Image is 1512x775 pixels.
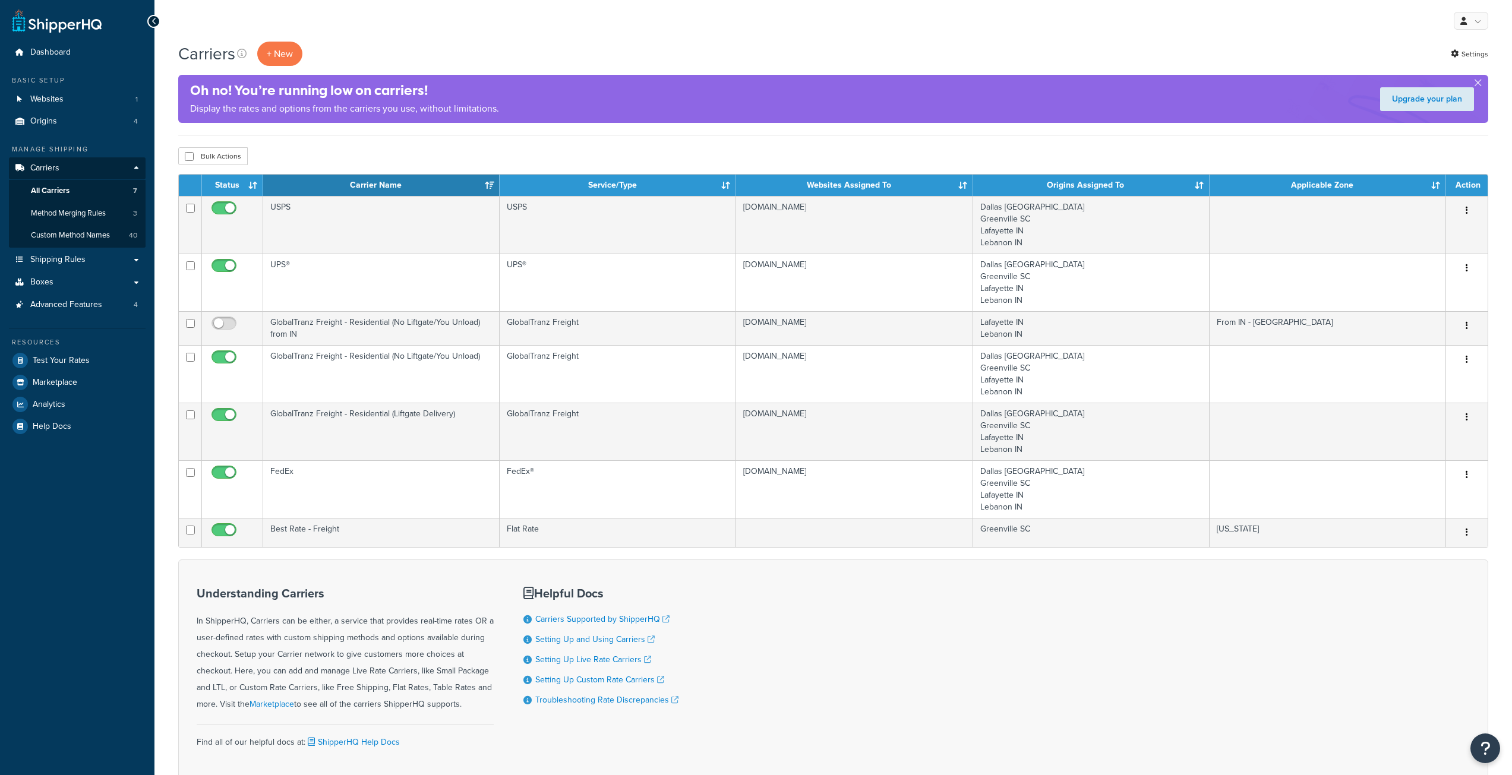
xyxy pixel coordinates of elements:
[500,311,736,345] td: GlobalTranz Freight
[9,249,146,271] a: Shipping Rules
[500,175,736,196] th: Service/Type: activate to sort column ascending
[973,175,1210,196] th: Origins Assigned To: activate to sort column ascending
[133,208,137,219] span: 3
[197,725,494,751] div: Find all of our helpful docs at:
[250,698,294,710] a: Marketplace
[973,311,1210,345] td: Lafayette IN Lebanon IN
[9,180,146,202] li: All Carriers
[197,587,494,600] h3: Understanding Carriers
[263,403,500,460] td: GlobalTranz Freight - Residential (Liftgate Delivery)
[31,186,70,196] span: All Carriers
[535,613,670,625] a: Carriers Supported by ShipperHQ
[736,345,973,403] td: [DOMAIN_NAME]
[973,460,1210,518] td: Dallas [GEOGRAPHIC_DATA] Greenville SC Lafayette IN Lebanon IN
[9,88,146,110] li: Websites
[197,587,494,713] div: In ShipperHQ, Carriers can be either, a service that provides real-time rates OR a user-defined r...
[9,157,146,248] li: Carriers
[30,255,86,265] span: Shipping Rules
[9,203,146,224] a: Method Merging Rules 3
[202,175,263,196] th: Status: activate to sort column ascending
[9,110,146,132] li: Origins
[736,175,973,196] th: Websites Assigned To: activate to sort column ascending
[973,254,1210,311] td: Dallas [GEOGRAPHIC_DATA] Greenville SC Lafayette IN Lebanon IN
[9,394,146,415] a: Analytics
[30,48,71,58] span: Dashboard
[30,94,64,105] span: Websites
[190,81,499,100] h4: Oh no! You’re running low on carriers!
[9,157,146,179] a: Carriers
[9,372,146,393] a: Marketplace
[33,422,71,432] span: Help Docs
[500,460,736,518] td: FedEx®
[736,196,973,254] td: [DOMAIN_NAME]
[9,224,146,246] a: Custom Method Names 40
[9,294,146,316] a: Advanced Features 4
[9,337,146,347] div: Resources
[9,416,146,437] a: Help Docs
[500,518,736,547] td: Flat Rate
[134,116,138,126] span: 4
[1451,46,1488,62] a: Settings
[973,196,1210,254] td: Dallas [GEOGRAPHIC_DATA] Greenville SC Lafayette IN Lebanon IN
[30,116,57,126] span: Origins
[30,163,59,173] span: Carriers
[263,460,500,518] td: FedEx
[33,400,65,410] span: Analytics
[9,294,146,316] li: Advanced Features
[33,378,77,388] span: Marketplace
[178,147,248,165] button: Bulk Actions
[500,196,736,254] td: USPS
[500,403,736,460] td: GlobalTranz Freight
[133,186,137,196] span: 7
[9,271,146,293] a: Boxes
[190,100,499,117] p: Display the rates and options from the carriers you use, without limitations.
[135,94,138,105] span: 1
[31,230,110,241] span: Custom Method Names
[33,356,90,366] span: Test Your Rates
[9,203,146,224] li: Method Merging Rules
[1210,175,1446,196] th: Applicable Zone: activate to sort column ascending
[736,311,973,345] td: [DOMAIN_NAME]
[134,300,138,310] span: 4
[263,345,500,403] td: GlobalTranz Freight - Residential (No Liftgate/You Unload)
[263,254,500,311] td: UPS®
[30,277,53,287] span: Boxes
[1210,518,1446,547] td: [US_STATE]
[535,694,678,706] a: Troubleshooting Rate Discrepancies
[973,518,1210,547] td: Greenville SC
[257,42,302,66] button: + New
[9,350,146,371] a: Test Your Rates
[263,196,500,254] td: USPS
[973,403,1210,460] td: Dallas [GEOGRAPHIC_DATA] Greenville SC Lafayette IN Lebanon IN
[263,311,500,345] td: GlobalTranz Freight - Residential (No Liftgate/You Unload) from IN
[12,9,102,33] a: ShipperHQ Home
[31,208,106,219] span: Method Merging Rules
[9,42,146,64] a: Dashboard
[263,518,500,547] td: Best Rate - Freight
[500,345,736,403] td: GlobalTranz Freight
[9,180,146,202] a: All Carriers 7
[1380,87,1474,111] a: Upgrade your plan
[129,230,137,241] span: 40
[9,88,146,110] a: Websites 1
[736,403,973,460] td: [DOMAIN_NAME]
[1470,733,1500,763] button: Open Resource Center
[523,587,678,600] h3: Helpful Docs
[9,224,146,246] li: Custom Method Names
[535,673,664,686] a: Setting Up Custom Rate Carriers
[263,175,500,196] th: Carrier Name: activate to sort column ascending
[9,144,146,154] div: Manage Shipping
[9,75,146,86] div: Basic Setup
[736,460,973,518] td: [DOMAIN_NAME]
[9,110,146,132] a: Origins 4
[1446,175,1488,196] th: Action
[535,653,651,666] a: Setting Up Live Rate Carriers
[535,633,655,646] a: Setting Up and Using Carriers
